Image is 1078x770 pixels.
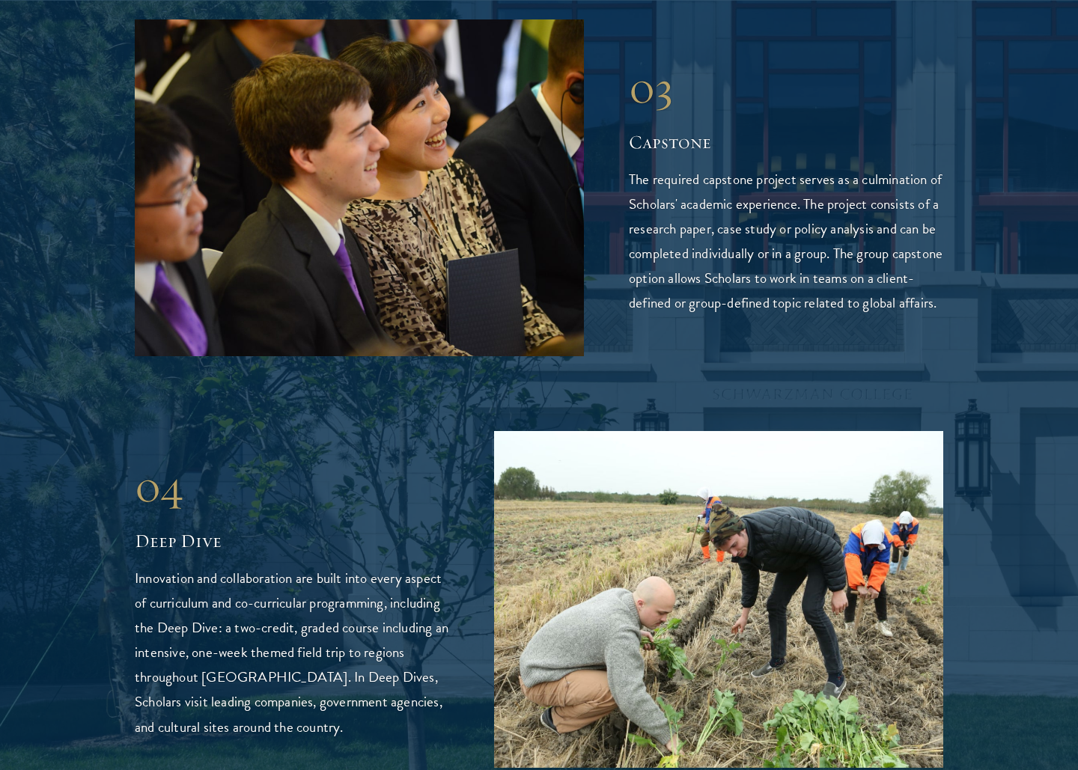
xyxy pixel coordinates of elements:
h2: Capstone [629,129,943,155]
p: Innovation and collaboration are built into every aspect of curriculum and co-curricular programm... [135,566,449,739]
p: The required capstone project serves as a culmination of Scholars' academic experience. The proje... [629,167,943,315]
div: 04 [135,459,449,513]
div: 03 [629,61,943,114]
h2: Deep Dive [135,528,449,554]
